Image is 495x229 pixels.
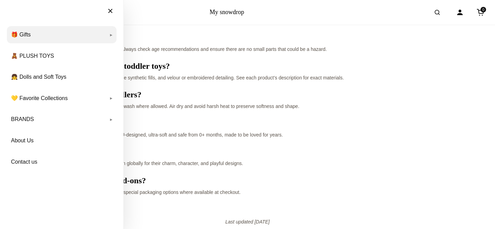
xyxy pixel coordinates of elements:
h3: Do you offer gift wrapping or add-ons? [8,176,487,186]
span: 0 [481,7,486,12]
span: Yes. Many items are certified for 0+ months (EN 71). Always check age recommendations and ensure ... [8,46,327,52]
h3: What materials are used in your toddler toys? [8,61,487,71]
span: Follow care labels — surface wash or gentle machine wash where allowed. Air dry and avoid harsh h... [8,103,299,109]
a: 👧 Dolls and Soft Toys [7,68,117,86]
h3: What is Jellycat known for? [8,147,487,157]
button: Close menu [101,3,120,19]
span: Marshyellow is our own plush line at My snowdrop, EU-designed, ultra-soft and safe from 0+ months... [8,132,283,138]
h3: How do I clean toys used by toddlers? [8,90,487,100]
a: 💛 Favorite Collections [7,90,117,107]
h3: Are toys for 2-year-olds safe? [8,33,487,43]
button: Open search [428,3,447,22]
span: Yes — you can include a Handwritten Card (€0.99) or special packaging options where available at ... [8,189,241,195]
a: Account [452,5,467,20]
em: Last updated [DATE] [225,219,270,225]
a: My snowdrop [210,9,244,15]
a: About Us [7,132,117,149]
a: Contact us [7,153,117,171]
span: Most toys are made from soft plush, cotton blends, safe synthetic fills, and velour or embroidere... [8,75,344,80]
a: 🧸 PLUSH TOYS [7,47,117,65]
a: 🎁 Gifts [7,26,117,43]
a: BRANDS [7,111,117,128]
a: Cart [473,5,488,20]
h3: What is Marshyellow? [8,118,487,128]
span: Jellycat creates whimsical, high-quality soft toys known globally for their charm, character, and... [8,161,243,166]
